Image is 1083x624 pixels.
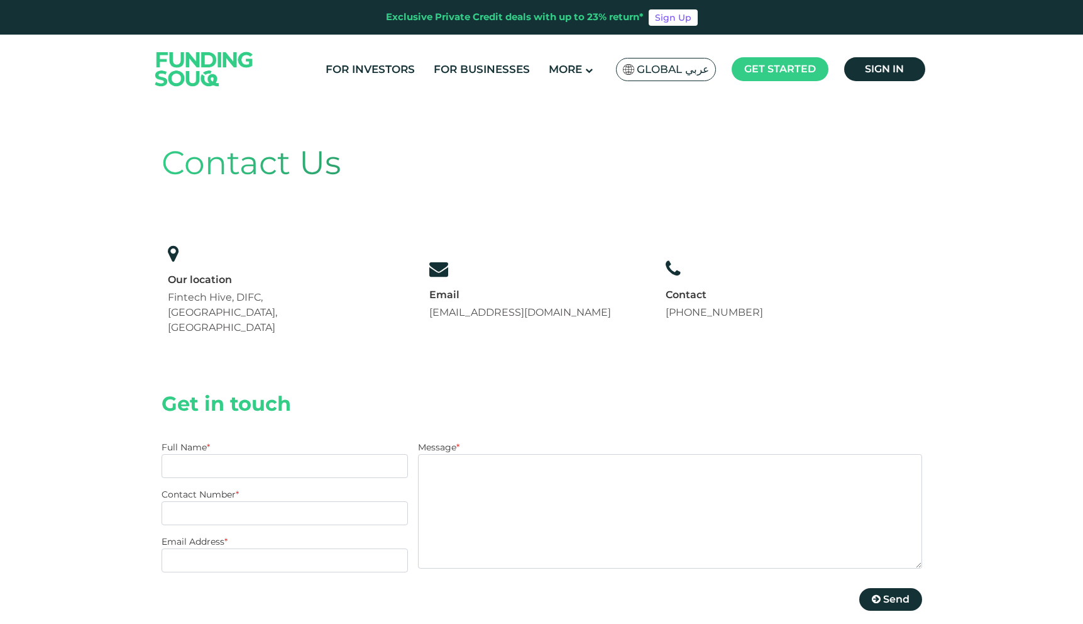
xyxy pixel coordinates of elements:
span: Get started [744,63,816,75]
a: For Businesses [431,59,533,80]
a: Sign Up [649,9,698,26]
a: [PHONE_NUMBER] [666,306,763,318]
span: Sign in [865,63,904,75]
span: Fintech Hive, DIFC, [GEOGRAPHIC_DATA], [GEOGRAPHIC_DATA] [168,291,277,333]
button: Send [859,588,922,611]
h2: Get in touch [162,392,922,416]
div: Email [429,288,611,302]
a: [EMAIL_ADDRESS][DOMAIN_NAME] [429,306,611,318]
div: Contact Us [162,138,922,187]
img: SA Flag [623,64,634,75]
span: Send [883,593,910,605]
label: Contact Number [162,489,239,500]
a: Sign in [844,57,925,81]
img: Logo [143,37,266,101]
div: Exclusive Private Credit deals with up to 23% return* [386,10,644,25]
span: Global عربي [637,62,709,77]
div: Our location [168,273,374,287]
span: More [549,63,582,75]
label: Message [418,442,459,453]
label: Email Address [162,536,228,547]
div: Contact [666,288,763,302]
a: For Investors [322,59,418,80]
label: Full Name [162,442,210,453]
